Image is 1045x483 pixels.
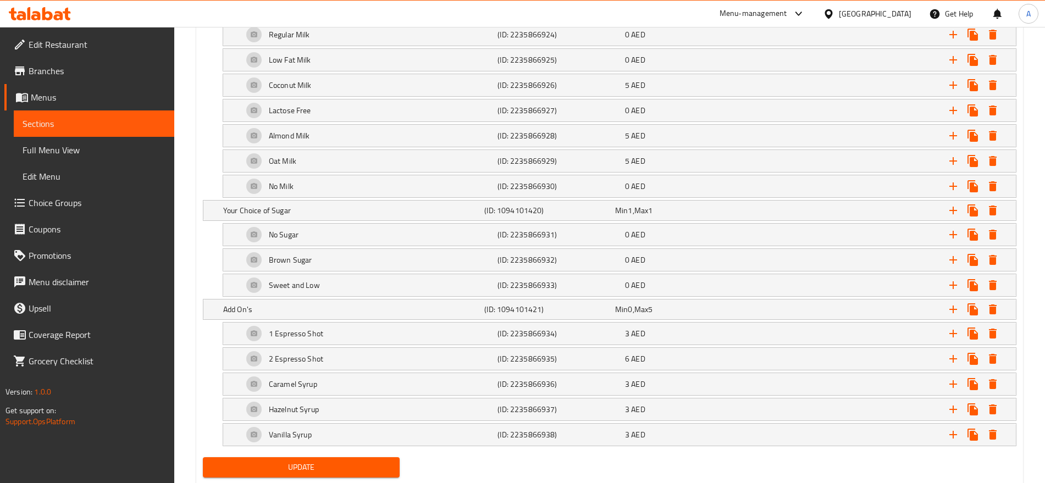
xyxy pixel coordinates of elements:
[23,170,165,183] span: Edit Menu
[269,130,310,141] h5: Almond Milk
[983,299,1003,319] button: Delete Add On's
[625,253,629,267] span: 0
[631,129,645,143] span: AED
[269,156,296,166] h5: Oat Milk
[943,275,963,295] button: Add new choice
[983,201,1003,220] button: Delete Your Choice of Sugar
[269,29,310,40] h5: Regular Milk
[4,31,174,58] a: Edit Restaurant
[628,203,632,218] span: 1
[631,27,645,42] span: AED
[963,225,983,245] button: Clone new choice
[625,326,629,341] span: 3
[625,129,629,143] span: 5
[4,84,174,110] a: Menus
[223,249,1016,271] div: Expand
[497,156,621,166] h5: (ID: 2235866929)
[983,151,1003,171] button: Delete Oat Milk
[4,269,174,295] a: Menu disclaimer
[631,326,645,341] span: AED
[223,24,1016,46] div: Expand
[5,385,32,399] span: Version:
[625,227,629,242] span: 0
[631,78,645,92] span: AED
[615,304,742,315] div: ,
[497,379,621,390] h5: (ID: 2235866936)
[269,80,312,91] h5: Coconut Milk
[223,274,1016,296] div: Expand
[631,53,645,67] span: AED
[29,275,165,288] span: Menu disclaimer
[628,302,632,317] span: 0
[29,328,165,341] span: Coverage Report
[983,349,1003,369] button: Delete 2 Espresso Shot
[631,227,645,242] span: AED
[963,349,983,369] button: Clone new choice
[497,130,621,141] h5: (ID: 2235866928)
[625,352,629,366] span: 6
[29,223,165,236] span: Coupons
[269,404,319,415] h5: Hazelnut Syrup
[983,25,1003,45] button: Delete Regular Milk
[223,348,1016,370] div: Expand
[4,295,174,321] a: Upsell
[943,349,963,369] button: Add new choice
[497,105,621,116] h5: (ID: 2235866927)
[23,143,165,157] span: Full Menu View
[484,304,611,315] h5: (ID: 1094101421)
[29,64,165,77] span: Branches
[963,374,983,394] button: Clone new choice
[29,196,165,209] span: Choice Groups
[963,101,983,120] button: Clone new choice
[1026,8,1031,20] span: A
[943,101,963,120] button: Add new choice
[943,425,963,445] button: Add new choice
[269,105,311,116] h5: Lactose Free
[497,29,621,40] h5: (ID: 2235866924)
[29,38,165,51] span: Edit Restaurant
[631,103,645,118] span: AED
[631,253,645,267] span: AED
[625,103,629,118] span: 0
[983,225,1003,245] button: Delete No Sugar
[943,126,963,146] button: Add new choice
[631,352,645,366] span: AED
[269,429,312,440] h5: Vanilla Syrup
[631,377,645,391] span: AED
[983,176,1003,196] button: Delete No Milk
[223,150,1016,172] div: Expand
[223,323,1016,345] div: Expand
[963,50,983,70] button: Clone new choice
[631,428,645,442] span: AED
[29,302,165,315] span: Upsell
[943,201,963,220] button: Add new choice group
[625,402,629,417] span: 3
[497,353,621,364] h5: (ID: 2235866935)
[223,74,1016,96] div: Expand
[963,75,983,95] button: Clone new choice
[497,80,621,91] h5: (ID: 2235866926)
[4,216,174,242] a: Coupons
[983,374,1003,394] button: Delete Caramel Syrup
[615,302,628,317] span: Min
[634,302,648,317] span: Max
[625,78,629,92] span: 5
[29,249,165,262] span: Promotions
[943,176,963,196] button: Add new choice
[484,205,611,216] h5: (ID: 1094101420)
[14,137,174,163] a: Full Menu View
[223,424,1016,446] div: Expand
[269,229,298,240] h5: No Sugar
[269,328,323,339] h5: 1 Espresso Shot
[983,324,1003,343] button: Delete 1 Espresso Shot
[269,54,311,65] h5: Low Fat Milk
[983,399,1003,419] button: Delete Hazelnut Syrup
[4,348,174,374] a: Grocery Checklist
[943,151,963,171] button: Add new choice
[983,50,1003,70] button: Delete Low Fat Milk
[963,299,983,319] button: Clone choice group
[963,126,983,146] button: Clone new choice
[983,250,1003,270] button: Delete Brown Sugar
[497,229,621,240] h5: (ID: 2235866931)
[223,224,1016,246] div: Expand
